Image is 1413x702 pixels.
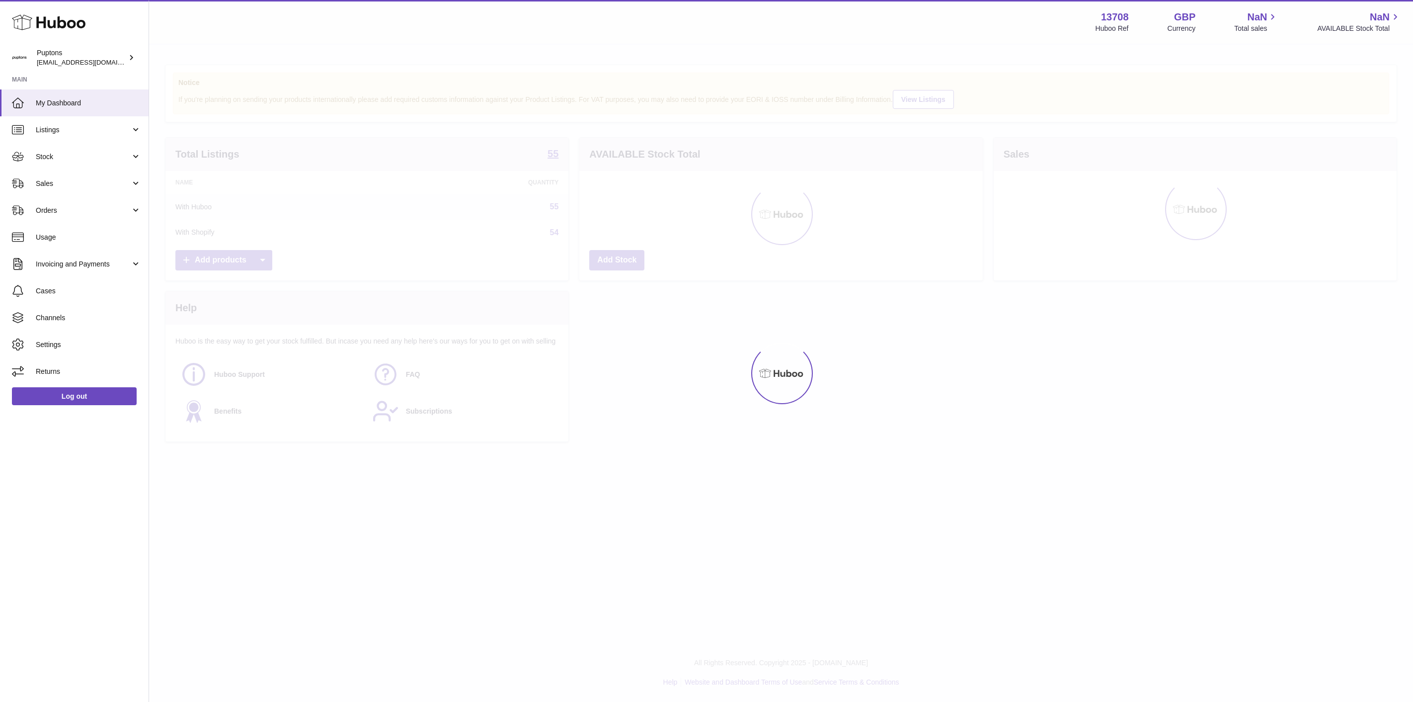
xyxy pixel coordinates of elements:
[1317,10,1401,33] a: NaN AVAILABLE Stock Total
[37,58,146,66] span: [EMAIL_ADDRESS][DOMAIN_NAME]
[1101,10,1129,24] strong: 13708
[36,340,141,350] span: Settings
[36,179,131,188] span: Sales
[36,367,141,376] span: Returns
[36,286,141,296] span: Cases
[1247,10,1267,24] span: NaN
[1234,24,1278,33] span: Total sales
[37,48,126,67] div: Puptons
[12,387,137,405] a: Log out
[1168,24,1196,33] div: Currency
[12,50,27,65] img: hello@puptons.com
[36,125,131,135] span: Listings
[36,313,141,323] span: Channels
[36,206,131,215] span: Orders
[36,152,131,162] span: Stock
[36,233,141,242] span: Usage
[1370,10,1390,24] span: NaN
[36,98,141,108] span: My Dashboard
[1317,24,1401,33] span: AVAILABLE Stock Total
[1174,10,1195,24] strong: GBP
[36,260,131,269] span: Invoicing and Payments
[1234,10,1278,33] a: NaN Total sales
[1096,24,1129,33] div: Huboo Ref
